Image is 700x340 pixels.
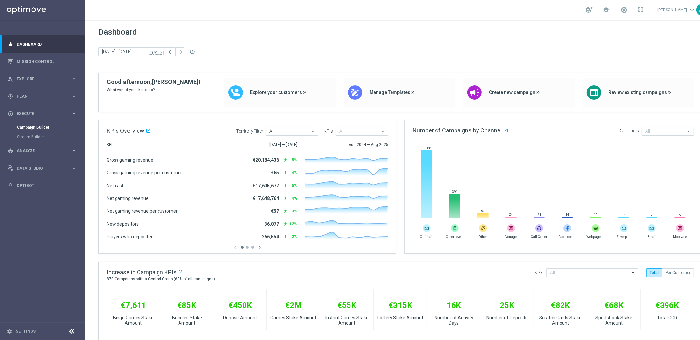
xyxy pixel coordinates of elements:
i: keyboard_arrow_right [71,76,77,82]
i: track_changes [8,148,13,154]
div: Explore [8,76,71,82]
i: keyboard_arrow_right [71,148,77,154]
a: [PERSON_NAME]keyboard_arrow_down [657,5,696,15]
button: Data Studio keyboard_arrow_right [7,166,77,171]
span: school [603,6,610,13]
span: Explore [17,77,71,81]
a: Mission Control [17,53,77,70]
span: keyboard_arrow_down [689,6,696,13]
i: settings [7,329,12,334]
div: Optibot [8,177,77,194]
a: Optibot [17,177,77,194]
a: Stream Builder [17,134,68,140]
div: Mission Control [8,53,77,70]
a: Campaign Builder [17,125,68,130]
div: Execute [8,111,71,117]
i: gps_fixed [8,93,13,99]
div: Dashboard [8,35,77,53]
a: Settings [16,330,36,333]
button: gps_fixed Plan keyboard_arrow_right [7,94,77,99]
i: lightbulb [8,183,13,189]
div: Analyze [8,148,71,154]
span: Data Studio [17,166,71,170]
i: person_search [8,76,13,82]
div: Campaign Builder [17,122,85,132]
i: play_circle_outline [8,111,13,117]
i: keyboard_arrow_right [71,165,77,171]
i: equalizer [8,41,13,47]
button: equalizer Dashboard [7,42,77,47]
i: keyboard_arrow_right [71,93,77,99]
div: Plan [8,93,71,99]
span: Execute [17,112,71,116]
button: person_search Explore keyboard_arrow_right [7,76,77,82]
button: track_changes Analyze keyboard_arrow_right [7,148,77,153]
span: Plan [17,94,71,98]
button: play_circle_outline Execute keyboard_arrow_right [7,111,77,116]
button: lightbulb Optibot [7,183,77,188]
a: Dashboard [17,35,77,53]
i: keyboard_arrow_right [71,110,77,117]
div: Data Studio [8,165,71,171]
button: Mission Control [7,59,77,64]
div: Stream Builder [17,132,85,142]
span: Analyze [17,149,71,153]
